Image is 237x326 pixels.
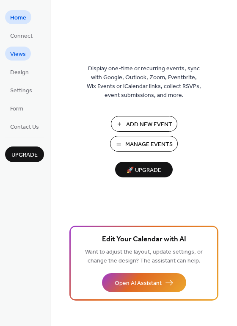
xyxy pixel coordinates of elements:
span: Want to adjust the layout, update settings, or change the design? The assistant can help. [85,246,203,267]
span: Settings [10,86,32,95]
a: Design [5,65,34,79]
button: Upgrade [5,146,44,162]
span: Manage Events [125,140,173,149]
a: Contact Us [5,119,44,133]
span: Views [10,50,26,59]
a: Connect [5,28,38,42]
span: 🚀 Upgrade [120,165,168,176]
span: Display one-time or recurring events, sync with Google, Outlook, Zoom, Eventbrite, Wix Events or ... [87,64,201,100]
a: Views [5,47,31,61]
span: Upgrade [11,151,38,160]
button: Manage Events [110,136,178,152]
span: Open AI Assistant [115,279,162,288]
button: Open AI Assistant [102,273,186,292]
span: Connect [10,32,33,41]
a: Form [5,101,28,115]
button: 🚀 Upgrade [115,162,173,177]
span: Design [10,68,29,77]
span: Form [10,105,23,113]
button: Add New Event [111,116,177,132]
span: Home [10,14,26,22]
span: Contact Us [10,123,39,132]
a: Settings [5,83,37,97]
a: Home [5,10,31,24]
span: Edit Your Calendar with AI [102,234,186,246]
span: Add New Event [126,120,172,129]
